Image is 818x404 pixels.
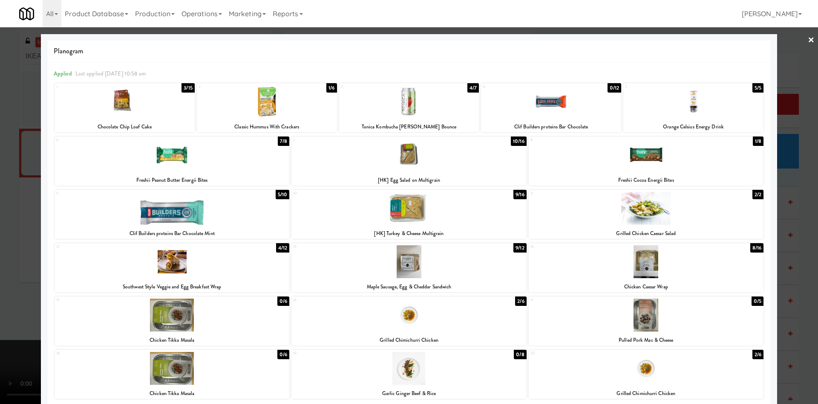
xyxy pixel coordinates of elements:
div: Freshii Peanut Butter Energii Bites [55,175,289,186]
div: Maple Sausage, Egg & Cheddar Sandwich [291,282,526,292]
div: 2 [199,83,267,90]
div: Orange Celsius Energy Drink [625,122,762,132]
div: Southwest Style Veggie and Egg Breakfast Wrap [56,282,288,292]
div: Freshii Cocoa Energii Bites [530,175,762,186]
div: 11 [530,190,646,197]
div: 9/12 [513,243,526,253]
div: 150/6Chicken Tikka Masala [55,296,289,346]
div: Freshii Cocoa Energii Bites [529,175,763,186]
div: Grilled Chimichurri Chicken [291,335,526,346]
a: × [808,27,815,54]
div: 202/6Grilled Chimichurri Chicken [529,350,763,399]
div: 180/6Chicken Tikka Masala [55,350,289,399]
div: 18 [56,350,172,357]
div: 7 [293,137,409,144]
div: 13/15Chocolate Chip Loaf Cake [55,83,195,132]
div: 4/12 [276,243,289,253]
div: 2/6 [515,296,526,306]
div: 2/6 [752,350,763,359]
div: 8/16 [750,243,763,253]
div: Chicken Tikka Masala [56,388,288,399]
div: 1 [56,83,124,90]
span: Planogram [54,45,764,58]
div: Southwest Style Veggie and Egg Breakfast Wrap [55,282,289,292]
div: 95/10Clif Builders proteins Bar Chocolate Mint [55,190,289,239]
div: Chicken Caesar Wrap [530,282,762,292]
div: [HK] Egg Salad on Multigrain [293,175,525,186]
div: Clif Builders proteins Bar Chocolate [481,122,621,132]
div: 9 [56,190,172,197]
div: 124/12Southwest Style Veggie and Egg Breakfast Wrap [55,243,289,292]
div: 14 [530,243,646,250]
div: 2/2 [752,190,763,199]
div: 12 [56,243,172,250]
div: 15 [56,296,172,304]
div: 81/8Freshii Cocoa Energii Bites [529,137,763,186]
div: Garlic Ginger Beef & Rice [291,388,526,399]
div: 170/5Pulled Pork Mac & Cheese [529,296,763,346]
div: 34/7Tonica Kombucha [PERSON_NAME] Bounce [339,83,479,132]
span: Last applied [DATE] 10:58 am [75,70,146,78]
div: 148/16Chicken Caesar Wrap [529,243,763,292]
div: Clif Builders proteins Bar Chocolate Mint [56,228,288,239]
div: 21/6Classic Hummus With Crackers [197,83,337,132]
div: Clif Builders proteins Bar Chocolate Mint [55,228,289,239]
div: [HK] Turkey & Cheese Multigrain [291,228,526,239]
div: 139/12Maple Sausage, Egg & Cheddar Sandwich [291,243,526,292]
div: Tonica Kombucha [PERSON_NAME] Bounce [339,122,479,132]
div: 13 [293,243,409,250]
div: Pulled Pork Mac & Cheese [530,335,762,346]
div: Chicken Tikka Masala [55,388,289,399]
div: Garlic Ginger Beef & Rice [293,388,525,399]
div: Grilled Chimichurri Chicken [530,388,762,399]
div: Chocolate Chip Loaf Cake [55,122,195,132]
div: 67/8Freshii Peanut Butter Energii Bites [55,137,289,186]
div: 1/8 [753,137,763,146]
div: 3/15 [181,83,194,93]
div: 190/8Garlic Ginger Beef & Rice [291,350,526,399]
div: [HK] Egg Salad on Multigrain [291,175,526,186]
div: 710/16[HK] Egg Salad on Multigrain [291,137,526,186]
div: 0/5 [752,296,763,306]
div: 3 [341,83,409,90]
div: Clif Builders proteins Bar Chocolate [482,122,620,132]
div: Grilled Chicken Caesar Salad [530,228,762,239]
div: 8 [530,137,646,144]
div: 109/16[HK] Turkey & Cheese Multigrain [291,190,526,239]
div: Maple Sausage, Egg & Cheddar Sandwich [293,282,525,292]
div: Pulled Pork Mac & Cheese [529,335,763,346]
div: 5/10 [276,190,289,199]
div: Classic Hummus With Crackers [197,122,337,132]
div: 7/8 [278,137,289,146]
span: Applied [54,70,72,78]
div: 162/6Grilled Chimichurri Chicken [291,296,526,346]
div: 0/6 [277,350,289,359]
div: 0/12 [608,83,621,93]
div: Tonica Kombucha [PERSON_NAME] Bounce [340,122,478,132]
div: 19 [293,350,409,357]
div: 5/5 [752,83,763,93]
div: 0/6 [277,296,289,306]
div: 16 [293,296,409,304]
div: 1/6 [326,83,337,93]
div: Grilled Chimichurri Chicken [529,388,763,399]
div: Chicken Caesar Wrap [529,282,763,292]
div: 0/8 [514,350,526,359]
div: 55/5Orange Celsius Energy Drink [623,83,763,132]
div: 17 [530,296,646,304]
div: 112/2Grilled Chicken Caesar Salad [529,190,763,239]
div: [HK] Turkey & Cheese Multigrain [293,228,525,239]
div: 20 [530,350,646,357]
div: Grilled Chimichurri Chicken [293,335,525,346]
div: 4/7 [467,83,479,93]
div: Chicken Tikka Masala [56,335,288,346]
img: Micromart [19,6,34,21]
div: Orange Celsius Energy Drink [623,122,763,132]
div: 40/12Clif Builders proteins Bar Chocolate [481,83,621,132]
div: Chocolate Chip Loaf Cake [56,122,193,132]
div: Freshii Peanut Butter Energii Bites [56,175,288,186]
div: 5 [625,83,693,90]
div: 6 [56,137,172,144]
div: Grilled Chicken Caesar Salad [529,228,763,239]
div: 4 [483,83,551,90]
